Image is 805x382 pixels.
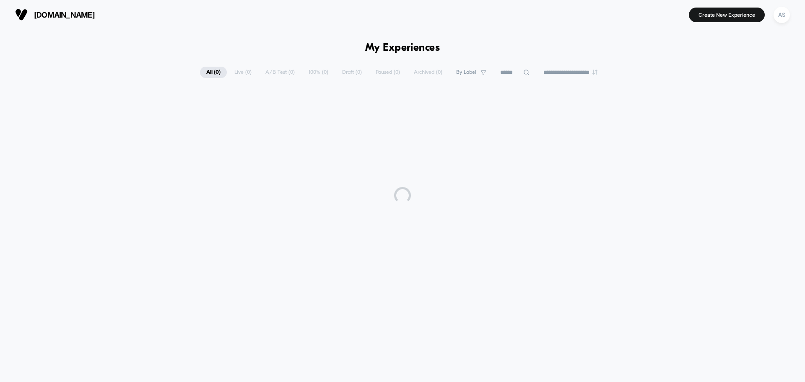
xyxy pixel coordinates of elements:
span: All ( 0 ) [200,67,227,78]
button: AS [771,6,792,23]
div: AS [774,7,790,23]
span: By Label [456,69,476,75]
img: end [592,70,597,75]
span: [DOMAIN_NAME] [34,10,95,19]
button: Create New Experience [689,8,765,22]
img: Visually logo [15,8,28,21]
button: [DOMAIN_NAME] [13,8,97,21]
h1: My Experiences [365,42,440,54]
